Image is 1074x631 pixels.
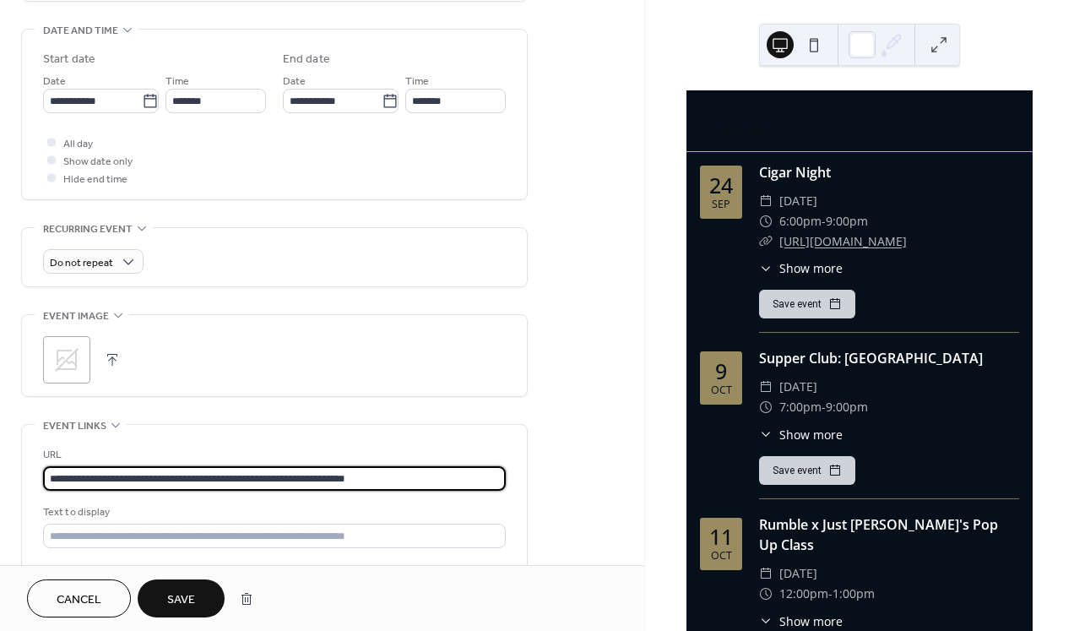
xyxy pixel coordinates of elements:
[50,253,113,273] span: Do not repeat
[43,73,66,90] span: Date
[709,175,733,196] div: 24
[759,163,831,182] a: Cigar Night
[759,231,773,252] div: ​
[759,426,773,443] div: ​
[779,211,822,231] span: 6:00pm
[759,348,1019,368] div: Supper Club: [GEOGRAPHIC_DATA]
[138,579,225,617] button: Save
[779,191,817,211] span: [DATE]
[63,135,93,153] span: All day
[759,456,855,485] button: Save event
[759,377,773,397] div: ​
[57,591,101,609] span: Cancel
[759,584,773,604] div: ​
[828,584,833,604] span: -
[759,514,1019,555] div: Rumble x Just [PERSON_NAME]'s Pop Up Class
[759,397,773,417] div: ​
[822,397,826,417] span: -
[43,51,95,68] div: Start date
[759,426,843,443] button: ​Show more
[779,233,907,249] a: [URL][DOMAIN_NAME]
[405,73,429,90] span: Time
[167,591,195,609] span: Save
[43,22,118,40] span: Date and time
[43,503,502,521] div: Text to display
[43,446,502,464] div: URL
[715,361,727,382] div: 9
[711,385,732,396] div: Oct
[709,526,733,547] div: 11
[779,377,817,397] span: [DATE]
[826,211,868,231] span: 9:00pm
[43,417,106,435] span: Event links
[779,426,843,443] span: Show more
[779,259,843,277] span: Show more
[283,73,306,90] span: Date
[712,199,730,210] div: Sep
[759,290,855,318] button: Save event
[779,612,843,630] span: Show more
[833,584,875,604] span: 1:00pm
[165,73,189,90] span: Time
[43,220,133,238] span: Recurring event
[759,191,773,211] div: ​
[826,397,868,417] span: 9:00pm
[759,563,773,584] div: ​
[63,153,133,171] span: Show date only
[759,259,843,277] button: ​Show more
[283,51,330,68] div: End date
[759,211,773,231] div: ​
[63,563,138,580] span: Open in new tab
[779,397,822,417] span: 7:00pm
[779,563,817,584] span: [DATE]
[63,171,127,188] span: Hide end time
[759,612,843,630] button: ​Show more
[759,259,773,277] div: ​
[711,551,732,562] div: Oct
[759,612,773,630] div: ​
[27,579,131,617] button: Cancel
[43,336,90,383] div: ;
[822,211,826,231] span: -
[686,90,1033,111] div: Upcoming events
[43,307,109,325] span: Event image
[779,584,828,604] span: 12:00pm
